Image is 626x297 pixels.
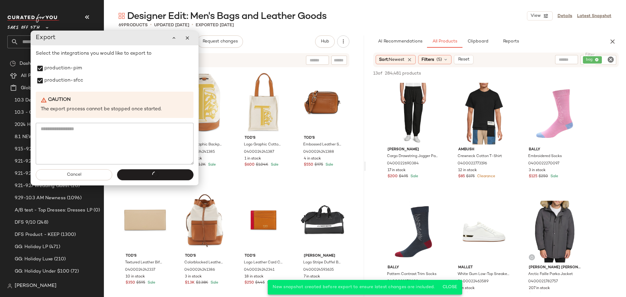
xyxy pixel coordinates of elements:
[303,260,342,266] span: Logo Stripe Duffel Bag
[15,97,68,104] span: 10.3 Designer Shoe Edit
[467,39,488,44] span: Clipboard
[125,260,164,266] span: Textured Leather Bifold Wallet
[458,161,487,167] span: 0400022773196
[373,70,382,77] span: 13 of
[442,285,457,290] span: Close
[458,154,502,159] span: Crewneck Cotton T-Shirt
[388,265,439,270] span: Bally
[126,280,135,286] span: $350
[529,265,580,270] span: [PERSON_NAME] [PERSON_NAME]
[379,57,404,63] span: Sort:
[324,163,333,167] span: Sale
[528,272,573,277] span: Arctic Faille Parka Jacket
[453,201,515,262] img: 0400022463589_WHITE
[69,182,80,189] span: (20)
[15,195,66,202] span: 9.29-10.3 AM Newness
[299,189,347,251] img: 0400024593635_BLACK
[304,253,342,259] span: [PERSON_NAME]
[126,274,145,280] span: 10 in stock
[15,170,61,177] span: 9.21-9.27 SVS Selling
[304,156,321,162] span: 4 in stock
[245,162,255,168] span: $600
[315,162,323,168] span: $975
[10,61,16,67] img: svg%3e
[121,189,169,251] img: 0400024242337_LIGHTBEIGE
[125,267,155,273] span: 0400024242337
[127,10,326,23] span: Designer Edit: Men's Bags and Leather Goods
[256,162,268,168] span: $1.04K
[15,146,61,153] span: 9.15-9.21 SVS Selling
[304,274,320,280] span: 7 in stock
[440,282,460,293] button: Close
[539,174,548,179] span: $250
[436,57,442,63] span: (5)
[21,85,61,92] span: Global Clipboards
[15,182,69,189] span: 9.21-9.27 Wedding Guest
[378,39,422,44] span: AI Recommendations
[315,35,335,48] button: Hub
[388,168,406,173] span: 17 in stock
[321,39,329,44] span: Hub
[528,279,558,284] span: 0400021782757
[387,154,439,159] span: Cargo Drawstring Jogger Pants
[299,71,347,133] img: 0400024241388_BROWN
[245,280,254,286] span: $250
[15,109,73,116] span: 10.3 - OCT aged sale SVS
[21,72,48,79] span: All Products
[244,260,282,266] span: Logo Leather Card Case
[15,219,36,226] span: DFS 9/10
[529,147,580,152] span: Bally
[184,260,223,266] span: Colorblocked Leather & Cotton Backpack
[36,50,193,57] p: Select the integrations you would like to export to
[273,285,435,289] span: New snapshot created before export to ensure latest changes are included.
[586,57,595,63] span: bag
[15,244,48,251] span: GG: Holiday LP
[69,268,79,275] span: (72)
[7,21,40,32] span: Saks OFF 5TH
[7,14,59,23] img: cfy_white_logo.C9jOOHJF.svg
[304,162,313,168] span: $550
[387,161,419,167] span: 0400022690384
[399,174,408,179] span: $495
[245,274,263,280] span: 18 in stock
[558,13,572,19] a: Details
[466,174,475,179] span: $375
[303,267,334,273] span: 0400024593635
[180,189,228,251] img: 0400024241386_BEIGETAN
[528,161,559,167] span: 0400022270097
[422,57,434,63] span: Filters
[240,189,288,251] img: 0400024242341_CAMEL
[409,174,418,178] span: Sale
[196,162,206,168] span: $1.2K
[388,147,439,152] span: [PERSON_NAME]
[530,255,534,259] img: svg%3e
[458,57,469,62] span: Reset
[20,60,44,67] span: Dashboard
[527,11,553,20] button: View
[245,253,283,259] span: Tod's
[432,39,457,44] span: All Products
[185,253,223,259] span: Tod's
[304,135,342,141] span: Tod's
[240,71,288,133] img: 0400024241387_BEIGETAN
[119,13,125,19] img: svg%3e
[66,195,82,202] span: (1096)
[185,274,202,280] span: 3 in stock
[458,286,475,291] span: 1 in stock
[184,149,215,155] span: 0400024241385
[255,280,265,286] span: $445
[245,135,283,141] span: Tod's
[15,231,60,238] span: DFS Product - KEEP
[185,135,223,141] span: Tod's
[136,280,145,286] span: $595
[577,13,611,19] a: Latest Snapshot
[7,284,12,288] img: svg%3e
[383,83,444,145] img: 0400022690384_BLACK
[266,281,275,285] span: Sale
[549,174,558,178] span: Sale
[126,253,164,259] span: Tod's
[383,201,444,262] img: 0400022270102_MIDNIGHT
[15,256,53,263] span: GG: Holiday Luxe
[119,22,148,28] div: Products
[530,13,541,18] span: View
